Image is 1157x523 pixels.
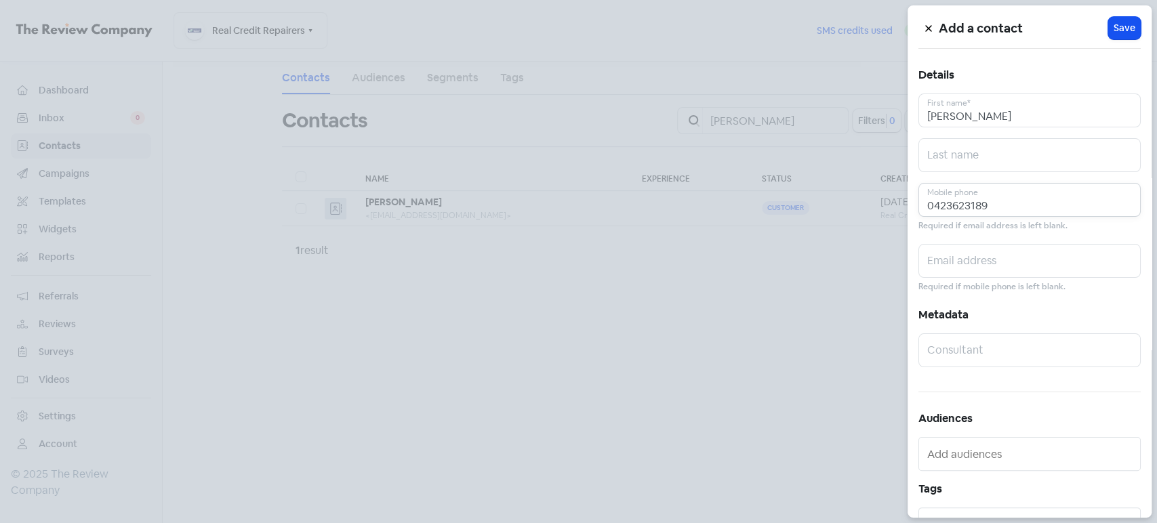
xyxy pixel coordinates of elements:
input: Add audiences [927,443,1135,465]
input: Mobile phone [918,183,1141,217]
h5: Audiences [918,409,1141,429]
small: Required if mobile phone is left blank. [918,280,1065,293]
input: Consultant [918,333,1141,367]
h5: Metadata [918,305,1141,325]
input: Email address [918,244,1141,278]
span: Save [1114,21,1135,35]
small: Required if email address is left blank. [918,219,1068,232]
h5: Details [918,65,1141,85]
h5: Add a contact [939,18,1108,39]
input: First name [918,93,1141,127]
button: Save [1108,17,1141,39]
h5: Tags [918,479,1141,499]
input: Last name [918,138,1141,172]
